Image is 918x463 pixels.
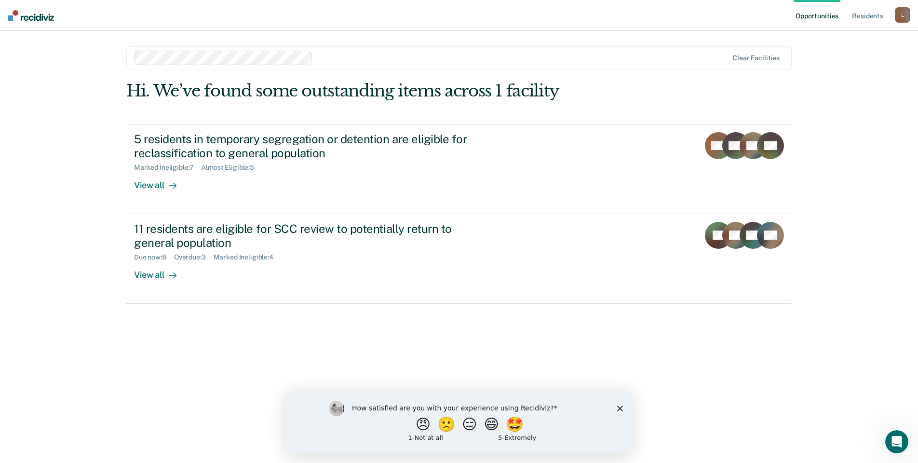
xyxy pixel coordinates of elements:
[214,253,281,261] div: Marked Ineligible : 4
[126,81,659,101] div: Hi. We’ve found some outstanding items across 1 facility
[134,253,174,261] div: Due now : 8
[201,163,262,172] div: Almost Eligible : 5
[895,7,910,23] button: L
[134,163,201,172] div: Marked Ineligible : 7
[134,222,472,250] div: 11 residents are eligible for SCC review to potentially return to general population
[126,124,792,214] a: 5 residents in temporary segregation or detention are eligible for reclassification to general po...
[134,172,188,191] div: View all
[174,253,214,261] div: Overdue : 3
[732,54,780,62] div: Clear facilities
[134,261,188,280] div: View all
[8,10,54,21] img: Recidiviz
[885,430,908,453] iframe: Intercom live chat
[286,391,632,453] iframe: Survey by Kim from Recidiviz
[134,132,472,160] div: 5 residents in temporary segregation or detention are eligible for reclassification to general po...
[126,214,792,304] a: 11 residents are eligible for SCC review to potentially return to general populationDue now:8Over...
